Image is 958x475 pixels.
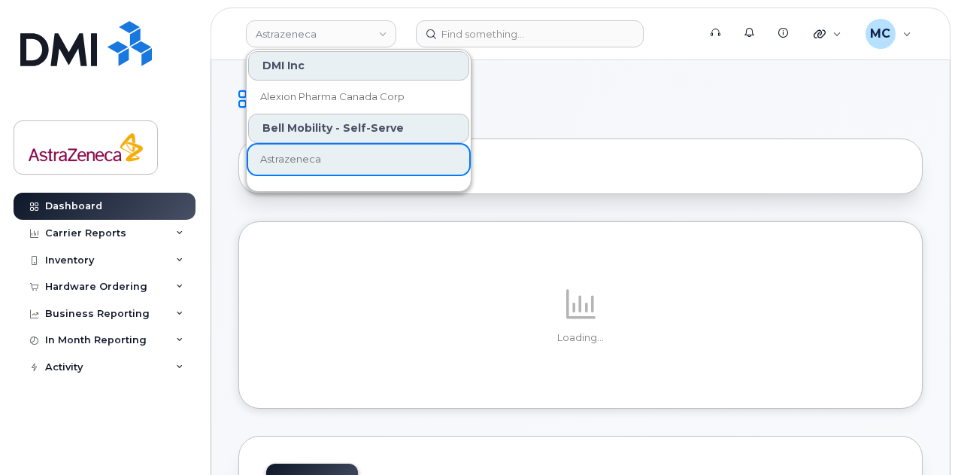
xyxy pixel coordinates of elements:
[248,145,469,175] a: Astrazeneca
[248,82,469,112] a: Alexion Pharma Canada Corp
[266,331,895,345] p: Loading...
[260,152,321,167] span: Astrazeneca
[248,114,469,143] div: Bell Mobility - Self-Serve
[248,51,469,81] div: DMI Inc
[260,90,405,105] span: Alexion Pharma Canada Corp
